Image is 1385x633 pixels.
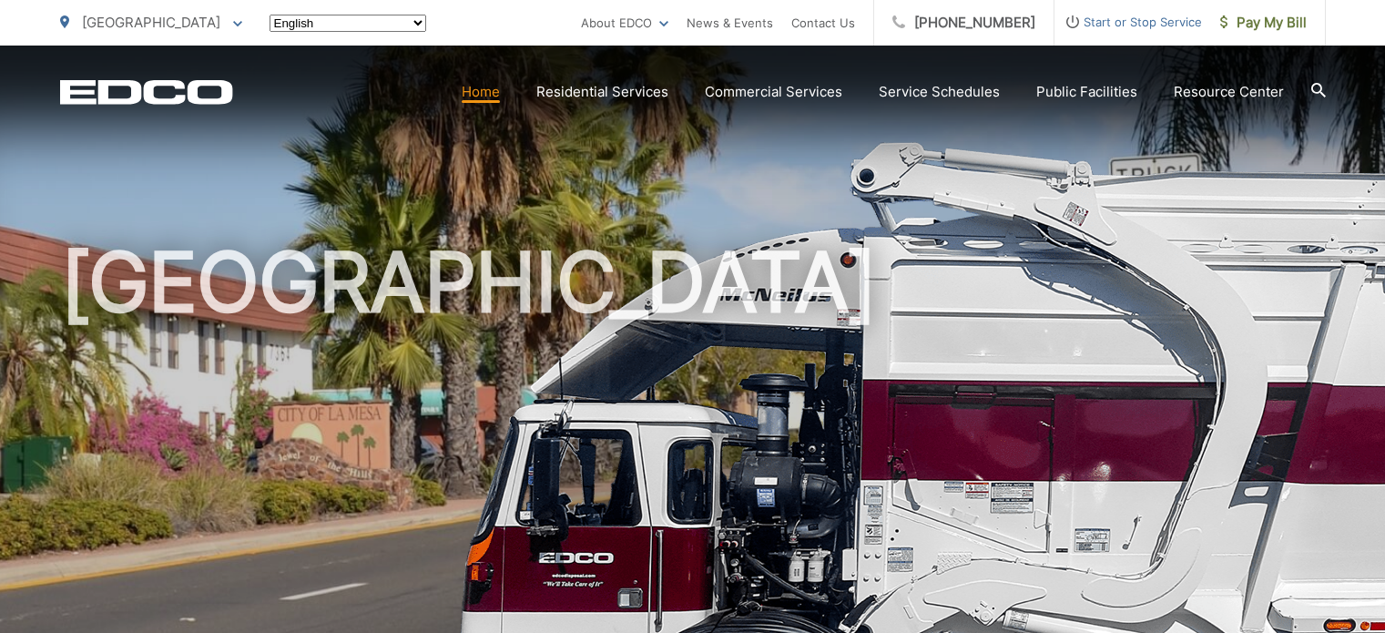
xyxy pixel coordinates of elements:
a: EDCD logo. Return to the homepage. [60,79,233,105]
a: Contact Us [791,12,855,34]
a: Residential Services [536,81,668,103]
a: Home [462,81,500,103]
a: About EDCO [581,12,668,34]
a: Resource Center [1174,81,1284,103]
a: Public Facilities [1036,81,1137,103]
select: Select a language [270,15,426,32]
a: Service Schedules [879,81,1000,103]
a: News & Events [687,12,773,34]
a: Commercial Services [705,81,842,103]
span: [GEOGRAPHIC_DATA] [82,14,220,31]
span: Pay My Bill [1220,12,1307,34]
